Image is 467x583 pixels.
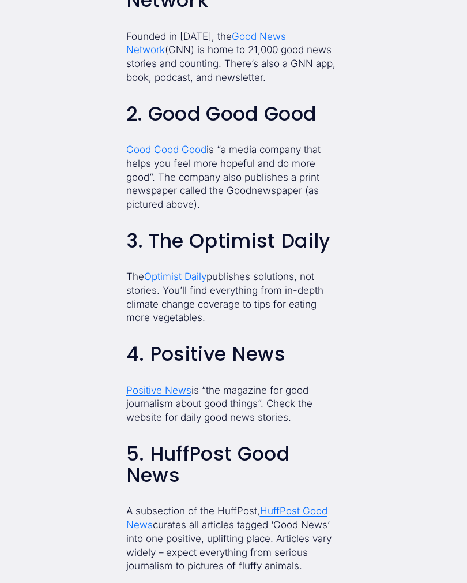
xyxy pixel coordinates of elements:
[126,443,341,487] h2: 5. HuffPost Good News
[126,384,341,425] p: is “the magazine for good journalism about good things”. Check the website for daily good news st...
[126,230,341,252] h2: 3. The Optimist Daily
[126,143,341,212] p: is “a media company that helps you feel more hopeful and do more good”. The company also publishe...
[126,30,341,85] p: Founded in [DATE], the (GNN) is home to 21,000 good news stories and counting. There’s also a GNN...
[126,343,341,365] h2: 4. Positive News
[126,270,341,325] p: The publishes solutions, not stories. You’ll find everything from in-depth climate change coverag...
[126,103,341,125] h2: 2. Good Good Good
[126,144,206,155] a: Good Good Good
[126,384,191,396] a: Positive News
[144,271,206,282] a: Optimist Daily
[126,504,341,573] p: A subsection of the HuffPost, curates all articles tagged ‘Good News’ into one positive, upliftin...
